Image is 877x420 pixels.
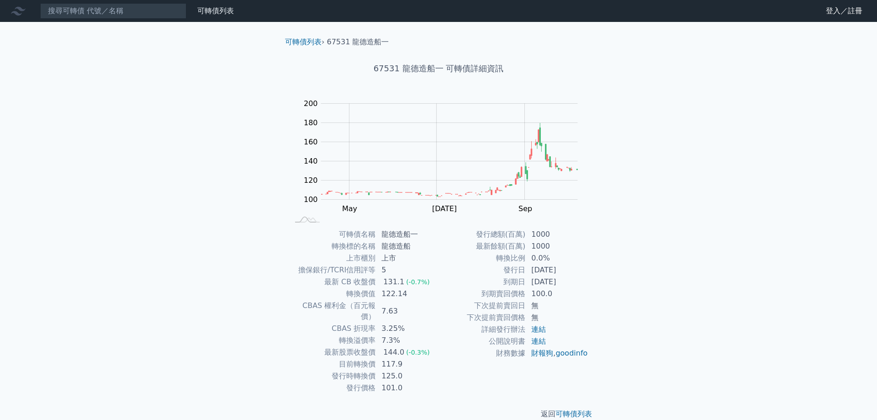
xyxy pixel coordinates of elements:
[299,99,592,213] g: Chart
[526,312,588,324] td: 無
[376,252,438,264] td: 上市
[289,323,376,335] td: CBAS 折現率
[531,325,546,334] a: 連結
[381,347,406,358] div: 144.0
[438,324,526,335] td: 詳細發行辦法
[304,99,318,108] tspan: 200
[278,62,599,75] h1: 67531 龍德造船一 可轉債詳細資訊
[304,138,318,146] tspan: 160
[438,335,526,347] td: 公開說明書
[285,37,324,48] li: ›
[285,37,322,46] a: 可轉債列表
[526,276,588,288] td: [DATE]
[526,264,588,276] td: [DATE]
[518,204,532,213] tspan: Sep
[289,382,376,394] td: 發行價格
[438,288,526,300] td: 到期賣回價格
[555,409,592,418] a: 可轉債列表
[304,195,318,204] tspan: 100
[376,264,438,276] td: 5
[289,358,376,370] td: 目前轉換價
[438,312,526,324] td: 下次提前賣回價格
[531,337,546,346] a: 連結
[289,264,376,276] td: 擔保銀行/TCRI信用評等
[555,349,587,357] a: goodinfo
[376,370,438,382] td: 125.0
[526,288,588,300] td: 100.0
[819,4,870,18] a: 登入／註冊
[289,276,376,288] td: 最新 CB 收盤價
[289,300,376,323] td: CBAS 權利金（百元報價）
[40,3,186,19] input: 搜尋可轉債 代號／名稱
[438,240,526,252] td: 最新餘額(百萬)
[289,346,376,358] td: 最新股票收盤價
[376,229,438,240] td: 龍德造船一
[438,264,526,276] td: 發行日
[278,409,599,420] p: 返回
[289,252,376,264] td: 上市櫃別
[406,349,430,356] span: (-0.3%)
[376,335,438,346] td: 7.3%
[376,358,438,370] td: 117.9
[289,229,376,240] td: 可轉債名稱
[438,300,526,312] td: 下次提前賣回日
[526,240,588,252] td: 1000
[327,37,389,48] li: 67531 龍德造船一
[376,382,438,394] td: 101.0
[526,252,588,264] td: 0.0%
[304,176,318,185] tspan: 120
[526,300,588,312] td: 無
[197,6,234,15] a: 可轉債列表
[342,204,357,213] tspan: May
[304,118,318,127] tspan: 180
[376,323,438,335] td: 3.25%
[376,300,438,323] td: 7.63
[406,278,430,286] span: (-0.7%)
[438,252,526,264] td: 轉換比例
[376,288,438,300] td: 122.14
[438,229,526,240] td: 發行總額(百萬)
[438,347,526,359] td: 財務數據
[432,204,457,213] tspan: [DATE]
[289,370,376,382] td: 發行時轉換價
[289,240,376,252] td: 轉換標的名稱
[376,240,438,252] td: 龍德造船
[289,335,376,346] td: 轉換溢價率
[526,229,588,240] td: 1000
[526,347,588,359] td: ,
[304,157,318,165] tspan: 140
[289,288,376,300] td: 轉換價值
[531,349,553,357] a: 財報狗
[381,276,406,287] div: 131.1
[438,276,526,288] td: 到期日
